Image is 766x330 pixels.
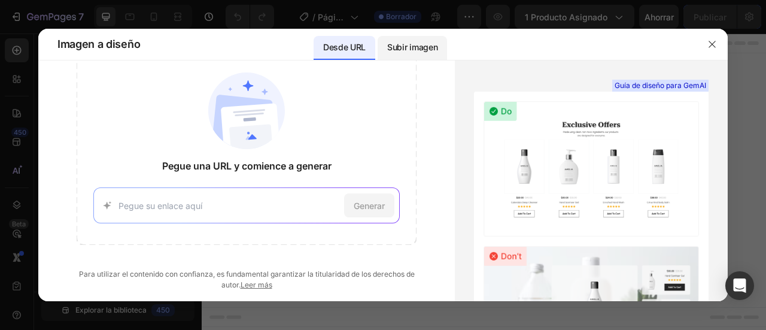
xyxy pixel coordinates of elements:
[57,38,140,50] font: Imagen a diseño
[323,42,366,52] font: Desde URL
[725,271,754,300] div: Abrir Intercom Messenger
[615,81,706,90] font: Guía de diseño para GemAI
[118,199,339,212] input: Pegue su enlace aquí
[162,160,332,172] font: Pegue una URL y comience a generar
[387,42,437,52] font: Subir imagen
[361,216,446,240] button: Add elements
[79,270,415,289] font: Para utilizar el contenido con confianza, es fundamental garantizar la titularidad de los derecho...
[241,280,272,289] a: Leer más
[287,192,431,206] div: Start with Sections from sidebar
[272,216,354,240] button: Add sections
[279,283,440,292] div: Start with Generating from URL or image
[354,201,385,211] font: Generar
